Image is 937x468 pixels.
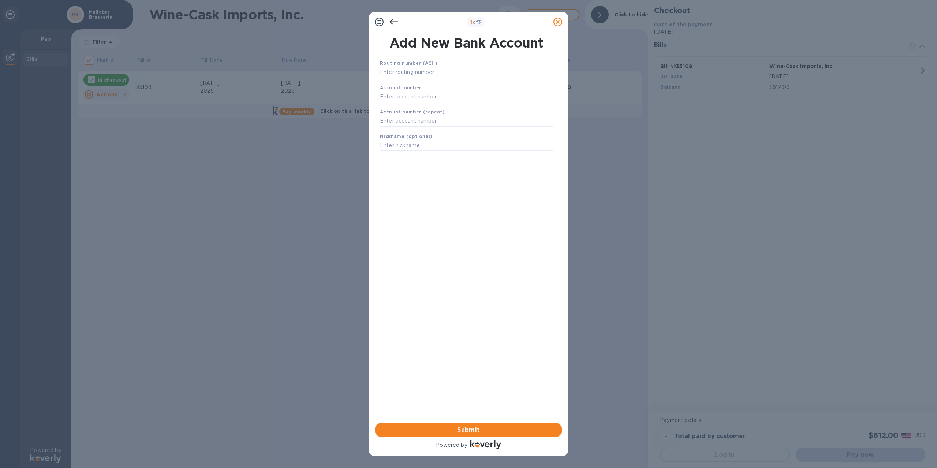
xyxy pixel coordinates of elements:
b: of 3 [470,19,481,25]
img: Logo [470,440,501,449]
h1: Add New Bank Account [376,35,557,50]
input: Enter routing number [380,67,553,78]
input: Enter account number [380,116,553,127]
span: 1 [470,19,472,25]
b: Account number [380,85,422,90]
b: Nickname (optional) [380,134,433,139]
b: Routing number (ACH) [380,60,437,66]
b: Account number (repeat) [380,109,445,115]
input: Enter nickname [380,140,553,151]
p: Powered by [436,441,467,449]
button: Submit [375,423,562,437]
input: Enter account number [380,91,553,102]
span: Submit [381,426,556,434]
